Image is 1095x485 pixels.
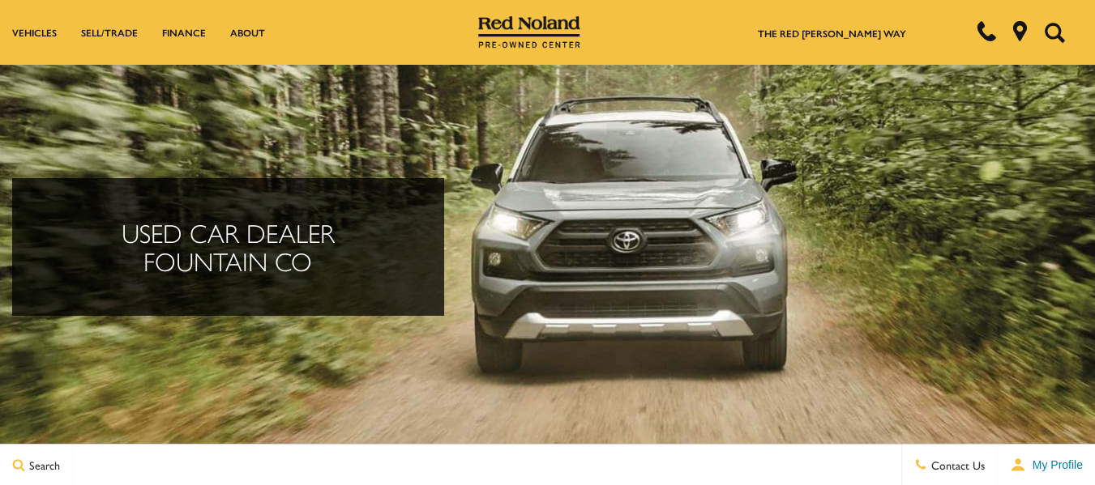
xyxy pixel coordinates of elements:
h2: Used Car Dealer Fountain CO [36,219,420,275]
span: Contact Us [927,457,985,473]
a: Red Noland Pre-Owned [478,22,580,38]
button: Open the search field [1038,1,1071,64]
a: The Red [PERSON_NAME] Way [758,26,906,40]
span: My Profile [1026,458,1083,471]
button: user-profile-menu [998,445,1095,485]
img: Red Noland Pre-Owned [478,16,580,49]
span: Search [25,457,60,473]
